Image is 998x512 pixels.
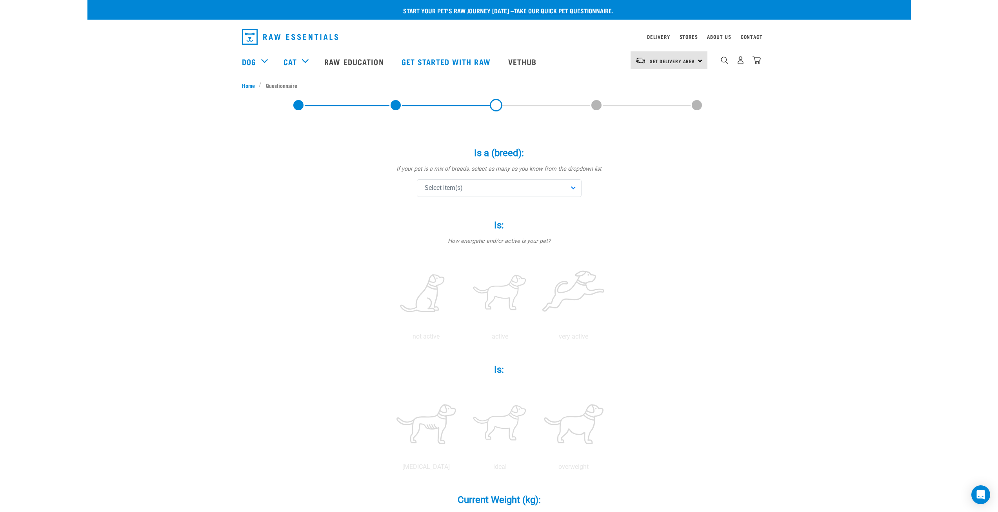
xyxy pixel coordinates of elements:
p: overweight [538,462,609,472]
a: Delivery [647,35,670,38]
div: Open Intercom Messenger [971,485,990,504]
span: Select item(s) [425,183,463,193]
nav: breadcrumbs [242,81,756,89]
img: van-moving.png [635,57,646,64]
img: Raw Essentials Logo [242,29,338,45]
a: Contact [741,35,763,38]
a: Stores [680,35,698,38]
label: Is: [382,363,617,377]
a: Cat [284,56,297,67]
p: not active [391,332,462,341]
p: very active [538,332,609,341]
label: Is a (breed): [382,146,617,160]
nav: dropdown navigation [236,26,763,48]
p: ideal [465,462,535,472]
p: active [465,332,535,341]
nav: dropdown navigation [87,46,911,77]
a: Dog [242,56,256,67]
a: About Us [707,35,731,38]
label: Current Weight (kg): [382,493,617,507]
img: home-icon-1@2x.png [721,56,728,64]
a: Get started with Raw [394,46,500,77]
label: Is: [382,218,617,232]
img: home-icon@2x.png [753,56,761,64]
span: Set Delivery Area [650,60,695,62]
p: How energetic and/or active is your pet? [382,237,617,246]
p: If your pet is a mix of breeds, select as many as you know from the dropdown list [382,165,617,173]
img: user.png [736,56,745,64]
a: Vethub [500,46,547,77]
p: Start your pet’s raw journey [DATE] – [93,6,917,15]
a: Raw Education [316,46,393,77]
a: Home [242,81,259,89]
a: take our quick pet questionnaire. [514,9,613,12]
span: Home [242,81,255,89]
p: [MEDICAL_DATA] [391,462,462,472]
